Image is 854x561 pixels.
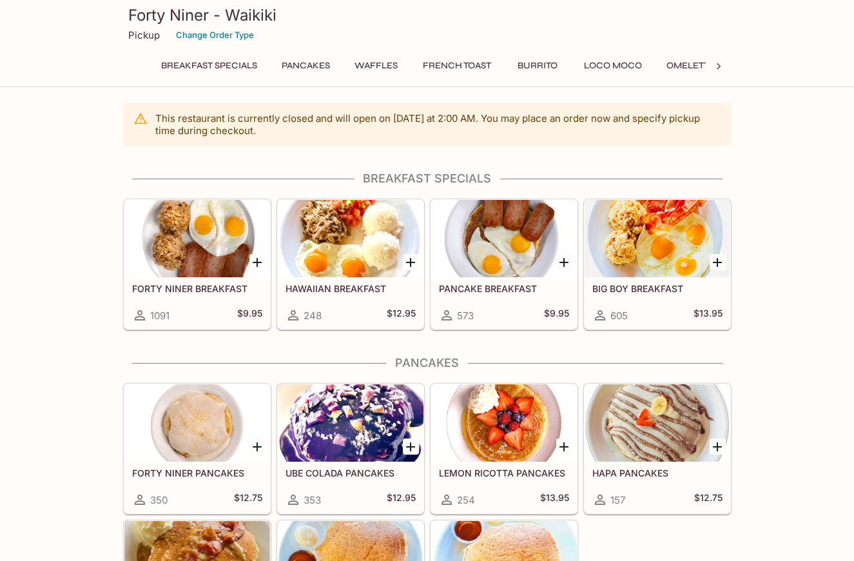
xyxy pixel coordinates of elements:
button: Add UBE COLADA PANCAKES [403,438,419,455]
h5: BIG BOY BREAKFAST [592,283,723,294]
h5: LEMON RICOTTA PANCAKES [439,467,569,478]
h5: $12.95 [387,492,416,507]
a: LEMON RICOTTA PANCAKES254$13.95 [431,384,577,514]
button: Add HAPA PANCAKES [710,438,726,455]
a: FORTY NINER PANCAKES350$12.75 [124,384,271,514]
a: UBE COLADA PANCAKES353$12.95 [277,384,424,514]
a: PANCAKE BREAKFAST573$9.95 [431,199,577,330]
div: FORTY NINER PANCAKES [124,384,270,462]
button: Loco Moco [577,57,649,75]
span: 157 [610,494,625,506]
span: 353 [304,494,321,506]
button: Add FORTY NINER BREAKFAST [249,254,266,270]
button: Omelettes [659,57,727,75]
button: Add HAWAIIAN BREAKFAST [403,254,419,270]
h5: FORTY NINER BREAKFAST [132,283,262,294]
button: Breakfast Specials [154,57,264,75]
div: HAWAIIAN BREAKFAST [278,200,423,277]
span: 1091 [150,310,170,322]
button: Burrito [509,57,567,75]
h5: $12.75 [694,492,723,507]
button: Add BIG BOY BREAKFAST [710,254,726,270]
button: Add PANCAKE BREAKFAST [556,254,572,270]
button: Pancakes [275,57,337,75]
button: Waffles [347,57,405,75]
h5: $12.75 [234,492,262,507]
h4: Pancakes [123,356,732,370]
span: 350 [150,494,168,506]
span: 254 [457,494,475,506]
button: French Toast [416,57,498,75]
div: UBE COLADA PANCAKES [278,384,423,462]
div: BIG BOY BREAKFAST [585,200,730,277]
a: BIG BOY BREAKFAST605$13.95 [584,199,731,330]
p: Pickup [128,29,160,41]
h4: Breakfast Specials [123,172,732,186]
a: FORTY NINER BREAKFAST1091$9.95 [124,199,271,330]
button: Change Order Type [170,25,260,45]
a: HAPA PANCAKES157$12.75 [584,384,731,514]
a: HAWAIIAN BREAKFAST248$12.95 [277,199,424,330]
div: LEMON RICOTTA PANCAKES [431,384,577,462]
h5: FORTY NINER PANCAKES [132,467,262,478]
h5: $12.95 [387,308,416,323]
button: Add LEMON RICOTTA PANCAKES [556,438,572,455]
h5: $13.95 [694,308,723,323]
h5: PANCAKE BREAKFAST [439,283,569,294]
span: 573 [457,310,474,322]
span: 248 [304,310,322,322]
h5: $13.95 [540,492,569,507]
h5: HAPA PANCAKES [592,467,723,478]
h5: $9.95 [544,308,569,323]
h5: UBE COLADA PANCAKES [286,467,416,478]
button: Add FORTY NINER PANCAKES [249,438,266,455]
h5: HAWAIIAN BREAKFAST [286,283,416,294]
div: FORTY NINER BREAKFAST [124,200,270,277]
h5: $9.95 [237,308,262,323]
span: 605 [610,310,628,322]
p: This restaurant is currently closed and will open on [DATE] at 2:00 AM . You may place an order n... [155,112,721,137]
div: PANCAKE BREAKFAST [431,200,577,277]
div: HAPA PANCAKES [585,384,730,462]
h3: Forty Niner - Waikiki [128,5,726,25]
